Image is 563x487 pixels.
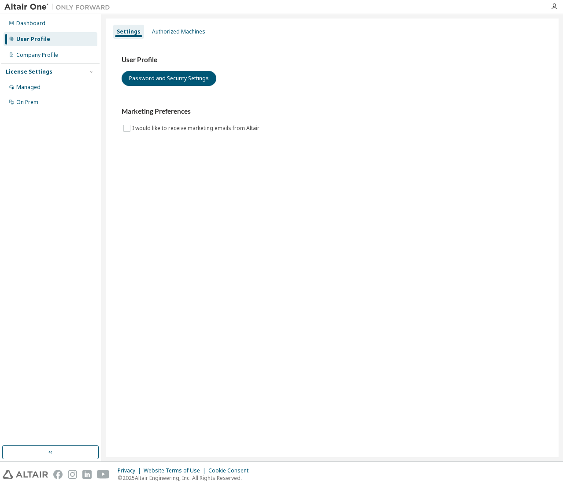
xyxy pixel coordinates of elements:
[16,84,41,91] div: Managed
[152,28,205,35] div: Authorized Machines
[16,99,38,106] div: On Prem
[3,470,48,479] img: altair_logo.svg
[82,470,92,479] img: linkedin.svg
[122,107,543,116] h3: Marketing Preferences
[16,36,50,43] div: User Profile
[117,28,141,35] div: Settings
[97,470,110,479] img: youtube.svg
[68,470,77,479] img: instagram.svg
[122,71,216,86] button: Password and Security Settings
[118,467,144,474] div: Privacy
[118,474,254,482] p: © 2025 Altair Engineering, Inc. All Rights Reserved.
[53,470,63,479] img: facebook.svg
[122,56,543,64] h3: User Profile
[6,68,52,75] div: License Settings
[4,3,115,11] img: Altair One
[16,52,58,59] div: Company Profile
[208,467,254,474] div: Cookie Consent
[144,467,208,474] div: Website Terms of Use
[132,123,261,134] label: I would like to receive marketing emails from Altair
[16,20,45,27] div: Dashboard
